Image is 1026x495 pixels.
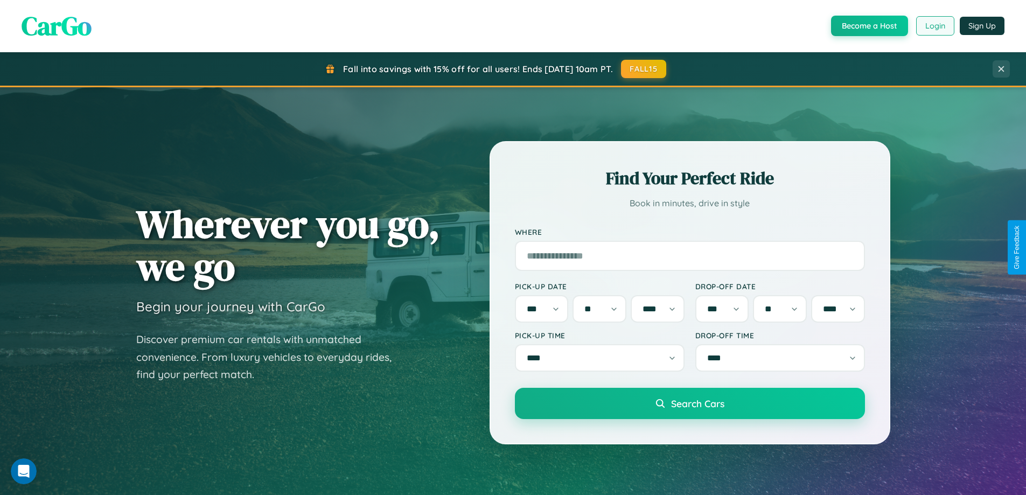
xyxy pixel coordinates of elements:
button: FALL15 [621,60,666,78]
span: Fall into savings with 15% off for all users! Ends [DATE] 10am PT. [343,64,613,74]
label: Drop-off Time [695,331,865,340]
label: Drop-off Date [695,282,865,291]
p: Book in minutes, drive in style [515,196,865,211]
label: Where [515,227,865,236]
button: Login [916,16,954,36]
h2: Find Your Perfect Ride [515,166,865,190]
h1: Wherever you go, we go [136,203,440,288]
h3: Begin your journey with CarGo [136,298,325,315]
div: Give Feedback [1013,226,1021,269]
button: Search Cars [515,388,865,419]
span: Search Cars [671,398,724,409]
p: Discover premium car rentals with unmatched convenience. From luxury vehicles to everyday rides, ... [136,331,406,384]
span: CarGo [22,8,92,44]
button: Become a Host [831,16,908,36]
label: Pick-up Date [515,282,685,291]
iframe: Intercom live chat [11,458,37,484]
label: Pick-up Time [515,331,685,340]
button: Sign Up [960,17,1004,35]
